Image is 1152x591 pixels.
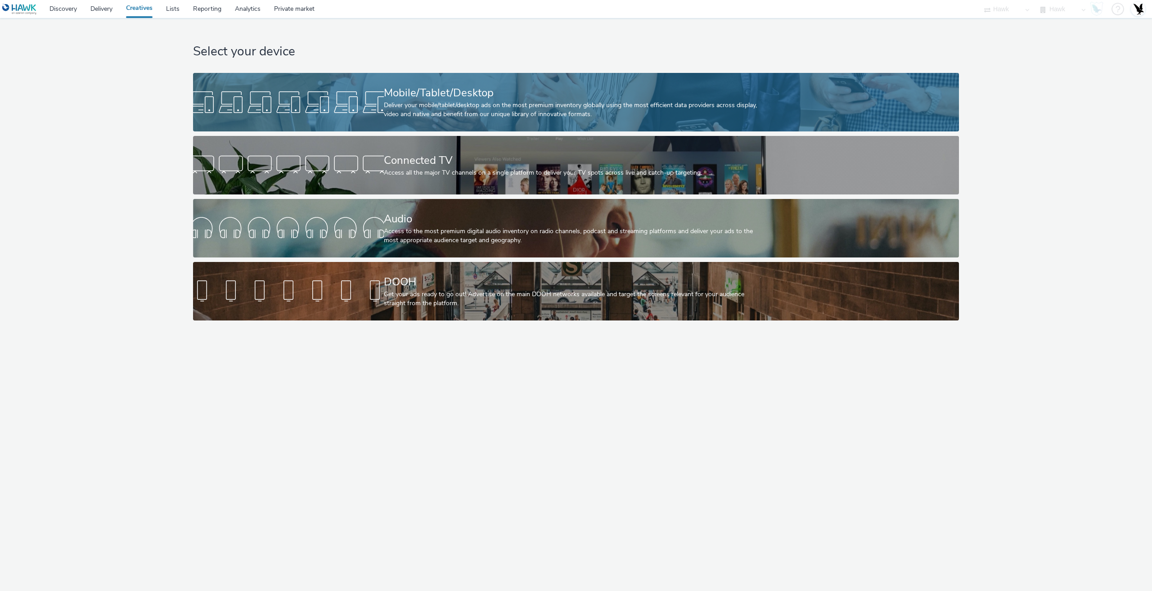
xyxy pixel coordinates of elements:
[193,199,959,257] a: AudioAccess to the most premium digital audio inventory on radio channels, podcast and streaming ...
[193,43,959,60] h1: Select your device
[193,73,959,131] a: Mobile/Tablet/DesktopDeliver your mobile/tablet/desktop ads on the most premium inventory globall...
[384,85,765,101] div: Mobile/Tablet/Desktop
[1090,2,1107,16] a: Hawk Academy
[384,274,765,290] div: DOOH
[384,153,765,168] div: Connected TV
[384,168,765,177] div: Access all the major TV channels on a single platform to deliver your TV spots across live and ca...
[1090,2,1103,16] img: Hawk Academy
[384,101,765,119] div: Deliver your mobile/tablet/desktop ads on the most premium inventory globally using the most effi...
[384,227,765,245] div: Access to the most premium digital audio inventory on radio channels, podcast and streaming platf...
[1131,2,1145,16] img: Account UK
[193,136,959,194] a: Connected TVAccess all the major TV channels on a single platform to deliver your TV spots across...
[384,211,765,227] div: Audio
[384,290,765,308] div: Get your ads ready to go out! Advertise on the main DOOH networks available and target the screen...
[193,262,959,320] a: DOOHGet your ads ready to go out! Advertise on the main DOOH networks available and target the sc...
[2,4,37,15] img: undefined Logo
